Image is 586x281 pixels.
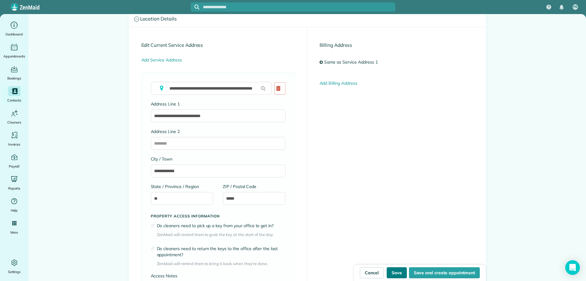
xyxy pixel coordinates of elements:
span: Invoices [8,141,20,147]
a: Location Details [129,11,486,27]
a: Settings [2,258,26,275]
label: Access Notes [151,273,285,279]
label: State / Province / Region [151,183,213,190]
span: Cleaners [7,119,21,125]
svg: Focus search [194,5,199,9]
label: ZIP / Postal Code [223,183,285,190]
h5: Property access information [151,214,285,218]
a: Cancel [360,267,384,278]
div: Open Intercom Messenger [565,260,580,275]
span: Payroll [9,163,20,169]
button: Focus search [191,5,199,9]
a: Payroll [2,152,26,169]
label: Do cleaners need to return the keys to the office after the last appointment? [157,246,285,258]
label: Do cleaners need to pick up a key from your office to get in? [157,223,285,229]
span: Reports [8,185,20,191]
span: Help [11,207,18,213]
a: Help [2,196,26,213]
input: Do cleaners need to pick up a key from your office to get in? [151,224,156,228]
a: Same as Service Address 1 [323,57,382,68]
h4: Billing Address [320,43,473,48]
span: More [10,229,18,235]
span: ZenMaid will remind them to grab the key at the start of the day. [157,232,285,238]
a: Add Service Address [141,57,182,63]
button: Save [387,267,407,278]
a: Invoices [2,130,26,147]
a: Contacts [2,86,26,103]
span: Bookings [7,75,21,81]
input: Do cleaners need to return the keys to the office after the last appointment? [151,246,156,251]
span: ZenMaid will remind them to bring it back when they’re done. [157,261,285,267]
span: Appointments [3,53,25,59]
span: Dashboard [5,31,23,37]
span: Contacts [7,97,21,103]
div: Notifications [555,1,568,14]
a: Reports [2,174,26,191]
a: Add Billing Address [320,80,357,86]
a: Appointments [2,42,26,59]
label: City / Town [151,156,285,162]
button: Save and create appointment [409,267,480,278]
a: Cleaners [2,108,26,125]
label: Address Line 2 [151,128,285,135]
span: PB [573,5,577,9]
label: Address Line 1 [151,101,285,107]
h4: Edit Current Service Address [141,43,295,48]
a: Bookings [2,64,26,81]
span: Settings [8,269,21,275]
a: Dashboard [2,20,26,37]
